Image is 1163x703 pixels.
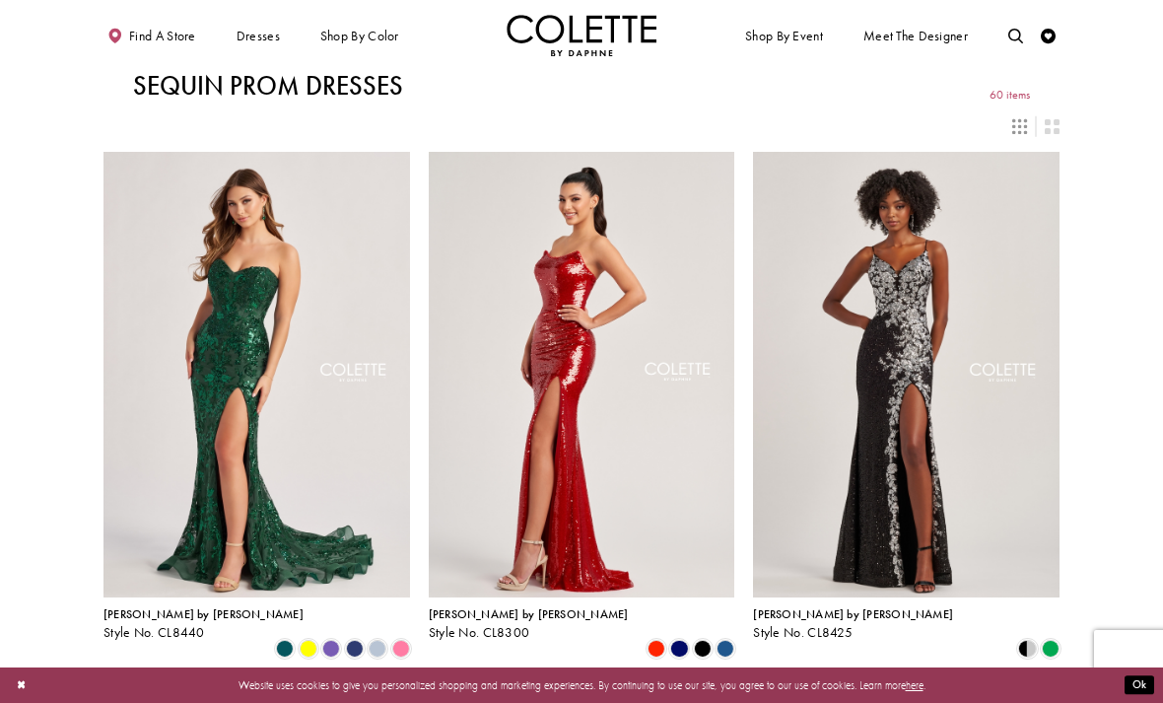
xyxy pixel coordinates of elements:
a: Meet the designer [859,15,972,56]
a: Check Wishlist [1037,15,1060,56]
i: Navy Blue [346,640,364,658]
a: Visit Colette by Daphne Style No. CL8425 Page [753,152,1060,598]
a: Find a store [103,15,199,56]
i: Emerald [1042,640,1060,658]
span: [PERSON_NAME] by [PERSON_NAME] [429,606,629,622]
div: Colette by Daphne Style No. CL8425 [753,608,953,640]
i: Sapphire [670,640,688,658]
i: Scarlet [648,640,665,658]
span: Shop by color [316,15,402,56]
button: Close Dialog [9,672,34,699]
a: Visit Home Page [507,15,656,56]
button: Submit Dialog [1125,676,1154,695]
a: here [906,678,924,692]
i: Black [694,640,712,658]
div: Colette by Daphne Style No. CL8440 [103,608,304,640]
span: Shop by color [320,29,399,43]
span: Dresses [237,29,280,43]
span: Shop By Event [745,29,823,43]
a: Toggle search [1004,15,1027,56]
h1: Sequin Prom Dresses [133,71,403,101]
span: Style No. CL8440 [103,624,205,641]
img: Colette by Daphne [507,15,656,56]
div: Layout Controls [95,109,1068,142]
span: Shop By Event [741,15,826,56]
span: Style No. CL8425 [753,624,853,641]
p: Website uses cookies to give you personalized shopping and marketing experiences. By continuing t... [107,675,1056,695]
span: Dresses [233,15,284,56]
span: Find a store [129,29,196,43]
span: Switch layout to 2 columns [1045,119,1060,134]
i: Yellow [300,640,317,658]
span: Meet the designer [863,29,968,43]
i: Violet [322,640,340,658]
i: Black/Silver [1018,640,1036,658]
i: Ice Blue [369,640,386,658]
i: Ocean Blue [717,640,734,658]
div: Colette by Daphne Style No. CL8300 [429,608,629,640]
span: Style No. CL8300 [429,624,530,641]
a: Visit Colette by Daphne Style No. CL8300 Page [429,152,735,598]
span: 60 items [990,89,1030,102]
a: Visit Colette by Daphne Style No. CL8440 Page [103,152,410,598]
i: Cotton Candy [392,640,410,658]
i: Spruce [276,640,294,658]
span: [PERSON_NAME] by [PERSON_NAME] [103,606,304,622]
span: Switch layout to 3 columns [1012,119,1027,134]
span: [PERSON_NAME] by [PERSON_NAME] [753,606,953,622]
